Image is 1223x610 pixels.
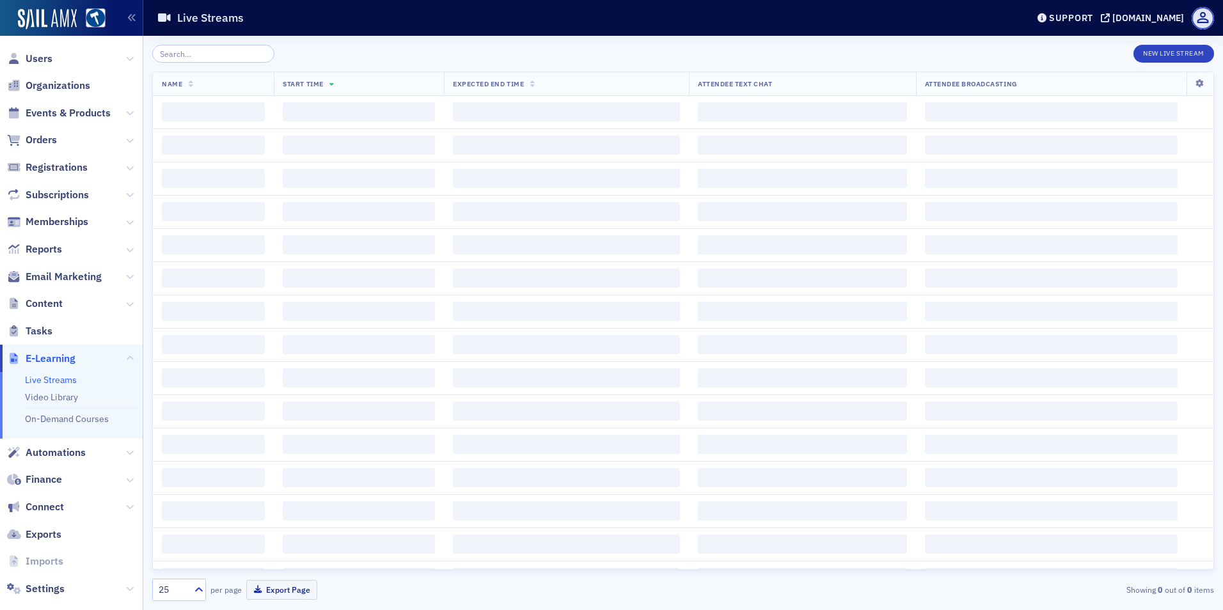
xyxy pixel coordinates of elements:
[698,269,907,288] span: ‌
[283,368,435,387] span: ‌
[25,413,109,425] a: On-Demand Courses
[283,169,435,188] span: ‌
[453,79,524,88] span: Expected End Time
[283,302,435,321] span: ‌
[698,535,907,554] span: ‌
[283,235,435,254] span: ‌
[925,102,1178,121] span: ‌
[925,501,1178,520] span: ‌
[698,79,772,88] span: Attendee Text Chat
[162,501,265,520] span: ‌
[162,79,182,88] span: Name
[925,535,1178,554] span: ‌
[925,435,1178,454] span: ‌
[26,297,63,311] span: Content
[7,188,89,202] a: Subscriptions
[162,368,265,387] span: ‌
[26,215,88,229] span: Memberships
[26,500,64,514] span: Connect
[162,335,265,354] span: ‌
[925,335,1178,354] span: ‌
[7,133,57,147] a: Orders
[246,580,317,600] button: Export Page
[283,102,435,121] span: ‌
[698,402,907,421] span: ‌
[162,468,265,487] span: ‌
[925,368,1178,387] span: ‌
[925,568,1178,587] span: ‌
[453,402,680,421] span: ‌
[698,102,907,121] span: ‌
[1185,584,1194,595] strong: 0
[162,102,265,121] span: ‌
[698,435,907,454] span: ‌
[7,446,86,460] a: Automations
[26,352,75,366] span: E-Learning
[18,9,77,29] a: SailAMX
[1156,584,1165,595] strong: 0
[453,269,680,288] span: ‌
[453,136,680,155] span: ‌
[26,582,65,596] span: Settings
[162,136,265,155] span: ‌
[7,528,61,542] a: Exports
[162,202,265,221] span: ‌
[26,554,63,568] span: Imports
[283,402,435,421] span: ‌
[1112,12,1184,24] div: [DOMAIN_NAME]
[25,374,77,386] a: Live Streams
[925,79,1017,88] span: Attendee Broadcasting
[26,473,62,487] span: Finance
[925,169,1178,188] span: ‌
[1192,7,1214,29] span: Profile
[453,368,680,387] span: ‌
[7,270,102,284] a: Email Marketing
[7,500,64,514] a: Connect
[698,368,907,387] span: ‌
[925,468,1178,487] span: ‌
[453,501,680,520] span: ‌
[925,136,1178,155] span: ‌
[925,402,1178,421] span: ‌
[7,582,65,596] a: Settings
[26,133,57,147] span: Orders
[7,215,88,229] a: Memberships
[283,468,435,487] span: ‌
[283,269,435,288] span: ‌
[453,169,680,188] span: ‌
[925,202,1178,221] span: ‌
[162,302,265,321] span: ‌
[7,79,90,93] a: Organizations
[162,169,265,188] span: ‌
[7,106,111,120] a: Events & Products
[159,583,187,597] div: 25
[86,8,106,28] img: SailAMX
[26,528,61,542] span: Exports
[7,242,62,256] a: Reports
[453,102,680,121] span: ‌
[26,270,102,284] span: Email Marketing
[869,584,1214,595] div: Showing out of items
[925,235,1178,254] span: ‌
[1133,45,1214,63] button: New Live Stream
[1049,12,1093,24] div: Support
[210,584,242,595] label: per page
[453,535,680,554] span: ‌
[26,188,89,202] span: Subscriptions
[283,79,323,88] span: Start Time
[162,435,265,454] span: ‌
[925,302,1178,321] span: ‌
[7,554,63,568] a: Imports
[698,202,907,221] span: ‌
[26,79,90,93] span: Organizations
[698,335,907,354] span: ‌
[162,235,265,254] span: ‌
[26,324,52,338] span: Tasks
[283,136,435,155] span: ‌
[7,324,52,338] a: Tasks
[698,136,907,155] span: ‌
[698,169,907,188] span: ‌
[698,501,907,520] span: ‌
[698,302,907,321] span: ‌
[162,402,265,421] span: ‌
